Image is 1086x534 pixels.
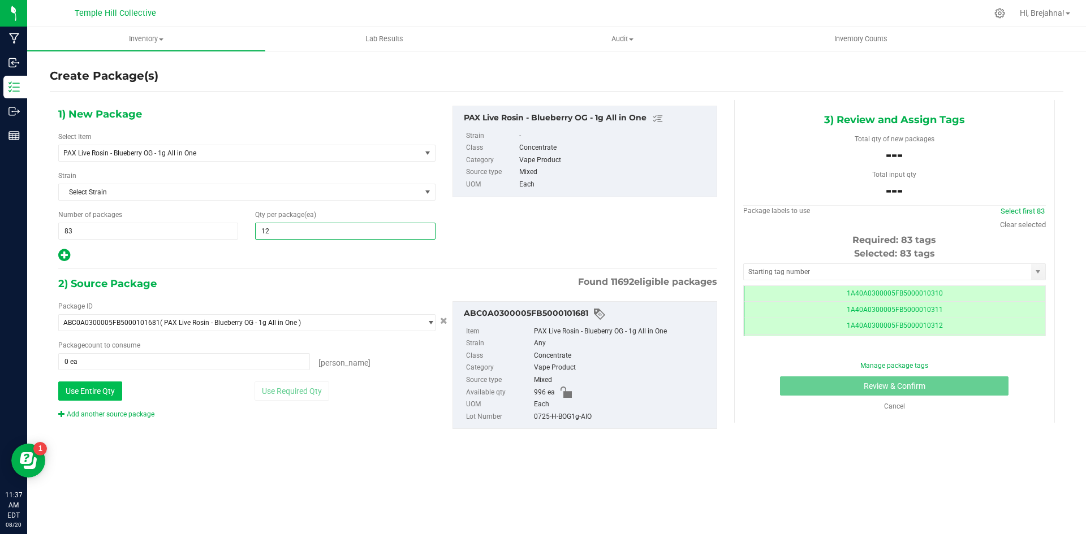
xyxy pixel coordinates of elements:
button: Cancel button [437,313,451,329]
label: Category [466,362,532,374]
div: Mixed [519,166,710,179]
inline-svg: Inbound [8,57,20,68]
span: Hi, Brejahna! [1020,8,1065,18]
div: Mixed [534,374,711,387]
span: Qty per package [255,211,316,219]
span: Select Strain [59,184,421,200]
label: Available qty [466,387,532,399]
iframe: Resource center unread badge [33,442,47,455]
div: Concentrate [519,142,710,154]
h4: Create Package(s) [50,68,158,84]
span: 3) Review and Assign Tags [824,111,965,128]
div: Vape Product [519,154,710,167]
span: Required: 83 tags [852,235,936,245]
span: Inventory [27,34,265,44]
label: UOM [466,179,517,191]
label: Select Item [58,132,92,142]
div: Each [519,179,710,191]
inline-svg: Reports [8,130,20,141]
span: Add new output [58,254,70,262]
span: 1) New Package [58,106,142,123]
div: Any [534,337,711,350]
span: Total input qty [872,171,916,179]
span: 996 ea [534,387,555,399]
a: Cancel [884,402,905,410]
div: Vape Product [534,362,711,374]
iframe: Resource center [11,444,45,477]
inline-svg: Inventory [8,81,20,93]
div: Concentrate [534,350,711,362]
span: [PERSON_NAME] [318,358,370,367]
span: 11692 [611,276,634,287]
span: --- [886,181,903,199]
a: Audit [503,27,742,51]
label: Item [466,325,532,338]
inline-svg: Manufacturing [8,33,20,44]
input: Starting tag number [744,264,1031,280]
label: Lot Number [466,411,532,423]
div: Manage settings [993,8,1007,19]
span: select [421,315,435,331]
span: (ea) [304,211,316,219]
label: Strain [58,171,76,181]
a: Clear selected [1000,220,1046,229]
span: count [85,341,102,349]
span: Total qty of new packages [855,135,934,143]
a: Manage package tags [860,362,928,370]
span: ( PAX Live Rosin - Blueberry OG - 1g All in One ) [160,319,301,327]
label: Class [466,350,532,362]
label: Source type [466,374,532,387]
label: Strain [466,337,532,350]
span: Temple Hill Collective [75,8,156,18]
span: 1A40A0300005FB5000010312 [847,322,943,329]
label: UOM [466,398,532,411]
div: - [519,130,710,142]
span: Package to consume [58,341,140,349]
div: PAX Live Rosin - Blueberry OG - 1g All in One [534,325,711,338]
button: Use Entire Qty [58,381,122,401]
inline-svg: Outbound [8,106,20,117]
span: 1A40A0300005FB5000010311 [847,306,943,314]
a: Add another source package [58,410,154,418]
span: 1A40A0300005FB5000010310 [847,289,943,297]
span: Inventory Counts [819,34,903,44]
span: select [421,184,435,200]
a: Select first 83 [1001,207,1045,215]
label: Class [466,142,517,154]
span: Package ID [58,302,93,310]
div: ABC0A0300005FB5000101681 [464,307,711,321]
span: 2) Source Package [58,275,157,292]
span: Audit [504,34,741,44]
a: Lab Results [265,27,503,51]
button: Review & Confirm [780,376,1009,396]
span: Package labels to use [743,207,810,215]
input: 83 [59,223,238,239]
span: Selected: 83 tags [854,248,935,259]
label: Strain [466,130,517,142]
span: ABC0A0300005FB5000101681 [63,319,160,327]
span: select [421,145,435,161]
span: PAX Live Rosin - Blueberry OG - 1g All in One [63,149,402,157]
span: Lab Results [350,34,419,44]
span: select [1031,264,1045,280]
div: PAX Live Rosin - Blueberry OG - 1g All in One [464,112,711,125]
input: 0 ea [59,354,309,370]
div: 0725-H-BOG1g-AIO [534,411,711,423]
label: Source type [466,166,517,179]
span: Found eligible packages [578,275,717,289]
label: Category [466,154,517,167]
p: 11:37 AM EDT [5,490,22,520]
span: --- [886,146,903,164]
a: Inventory Counts [742,27,980,51]
a: Inventory [27,27,265,51]
button: Use Required Qty [255,381,329,401]
span: Number of packages [58,211,122,219]
p: 08/20 [5,520,22,529]
div: Each [534,398,711,411]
